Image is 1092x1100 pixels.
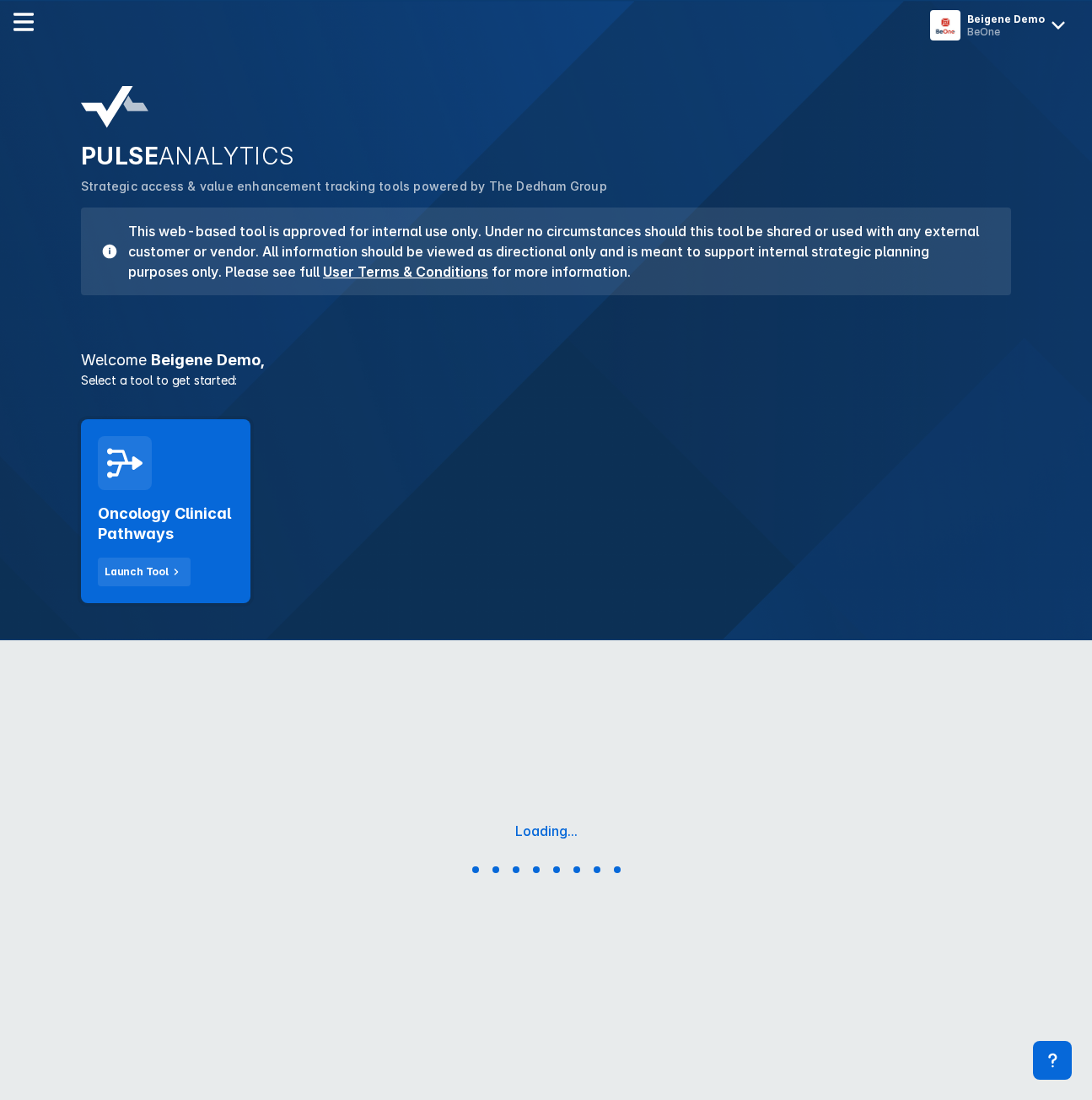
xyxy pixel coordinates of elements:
h3: Beigene Demo , [71,353,1021,368]
img: pulse-analytics-logo [81,86,148,128]
div: BeOne [967,25,1045,38]
h3: This web-based tool is approved for internal use only. Under no circumstances should this tool be... [118,221,991,282]
span: Welcome [81,351,147,369]
p: Strategic access & value enhancement tracking tools powered by The Dedham Group [81,177,1011,196]
h2: PULSE [81,142,1011,170]
p: Select a tool to get started: [71,371,1021,389]
a: User Terms & Conditions [323,263,488,280]
div: Launch Tool [105,564,169,580]
span: ANALYTICS [159,142,295,170]
div: Loading... [515,822,578,839]
div: Contact Support [1033,1041,1072,1080]
div: Beigene Demo [967,13,1045,25]
button: Launch Tool [98,558,191,586]
h2: Oncology Clinical Pathways [98,504,234,544]
img: menu button [933,13,957,37]
a: Oncology Clinical PathwaysLaunch Tool [81,419,250,603]
img: menu--horizontal.svg [13,12,34,32]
